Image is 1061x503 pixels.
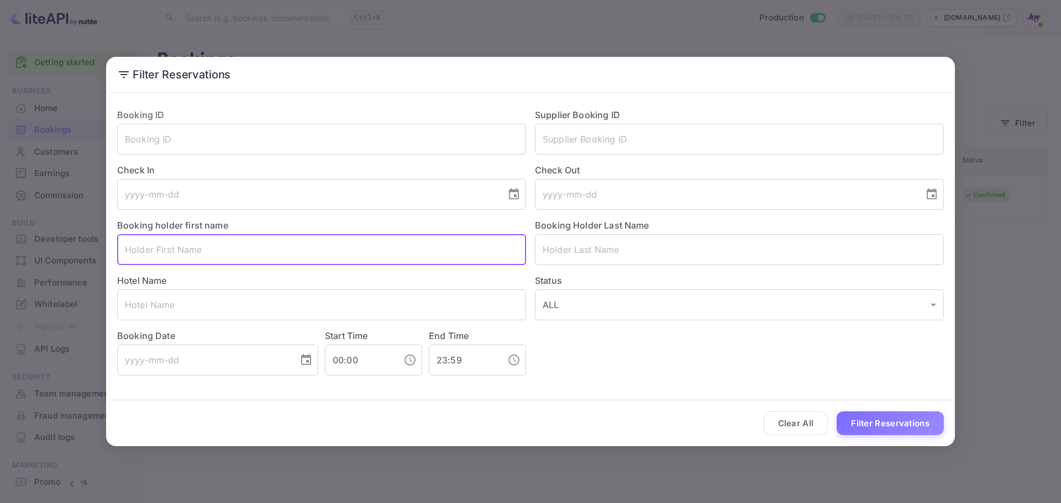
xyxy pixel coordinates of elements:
h2: Filter Reservations [106,57,955,92]
input: Holder Last Name [535,234,944,265]
button: Choose time, selected time is 12:00 AM [399,349,421,371]
label: Booking Holder Last Name [535,220,649,231]
input: yyyy-mm-dd [117,345,291,375]
input: Hotel Name [117,289,526,320]
button: Choose time, selected time is 11:59 PM [503,349,525,371]
input: Supplier Booking ID [535,124,944,155]
button: Choose date [921,183,943,205]
label: Supplier Booking ID [535,109,620,120]
input: Holder First Name [117,234,526,265]
input: Booking ID [117,124,526,155]
label: Check Out [535,163,944,177]
label: Booking holder first name [117,220,228,231]
button: Clear All [764,411,828,435]
label: Status [535,274,944,287]
label: End Time [429,330,469,341]
input: yyyy-mm-dd [117,179,498,210]
button: Choose date [503,183,525,205]
input: hh:mm [429,345,498,375]
label: Booking ID [117,109,165,120]
label: Booking Date [117,329,318,342]
button: Choose date [295,349,317,371]
label: Check In [117,163,526,177]
div: ALL [535,289,944,320]
button: Filter Reservations [837,411,944,435]
label: Hotel Name [117,275,167,286]
input: yyyy-mm-dd [535,179,916,210]
input: hh:mm [325,345,395,375]
label: Start Time [325,330,368,341]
